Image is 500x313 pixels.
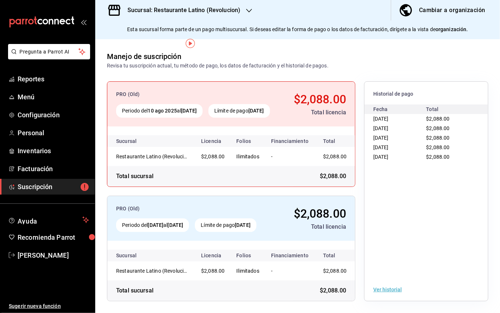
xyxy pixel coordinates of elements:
div: Fecha [373,104,426,114]
span: $2,088.00 [201,268,225,274]
strong: [DATE] [148,222,163,228]
div: [DATE] [373,114,426,124]
h3: Sucursal: Restaurante Latino (Revolucion) [122,6,240,15]
div: Restaurante Latino (Revolucion) [116,153,189,160]
td: - [265,261,314,280]
span: $2,088.00 [426,116,450,122]
button: open_drawer_menu [81,19,86,25]
div: Sucursal [116,253,156,258]
td: Ilimitados [230,147,265,166]
button: Pregunta a Parrot AI [8,44,90,59]
div: [DATE] [373,124,426,133]
th: Licencia [195,250,230,261]
td: Ilimitados [230,261,265,280]
th: Financiamiento [265,135,314,147]
strong: [DATE] [235,222,251,228]
span: Historial de pago [373,91,479,97]
div: Total sucursal [116,286,153,295]
div: Total licencia [285,108,346,117]
span: Sugerir nueva función [9,302,89,310]
div: [DATE] [373,143,426,152]
th: Total [314,250,358,261]
span: $2,088.00 [294,207,346,221]
span: Pregunta a Parrot AI [20,48,79,56]
span: Recomienda Parrot [18,232,89,242]
th: Financiamiento [265,250,314,261]
div: Total sucursal [116,172,153,181]
span: $2,088.00 [323,268,347,274]
strong: [DATE] [248,108,264,114]
div: Revisa tu suscripción actual, tu método de pago, los datos de facturación y el historial de pagos. [107,62,329,70]
span: Personal [18,128,89,138]
div: [DATE] [373,152,426,162]
div: Total [426,104,479,114]
strong: [DATE] [181,108,197,114]
button: Ver historial [373,287,402,292]
span: Suscripción [18,182,89,192]
td: - [265,147,314,166]
div: Total licencia [278,222,346,231]
span: Inventarios [18,146,89,156]
div: Manejo de suscripción [107,51,181,62]
span: $2,088.00 [323,154,347,159]
span: Ayuda [18,216,79,224]
th: Total [314,135,358,147]
span: $2,088.00 [294,92,346,106]
div: Esta sucursal forma parte de un pago multisucursal. Si deseas editar la forma de pago o los datos... [95,20,500,39]
span: [PERSON_NAME] [18,250,89,260]
div: Límite de pago [208,104,270,118]
div: PRO (Old) [116,205,272,213]
span: $2,088.00 [426,154,450,160]
th: Folios [230,250,265,261]
div: Límite de pago [195,218,256,232]
strong: [DATE] [168,222,184,228]
div: PRO (Old) [116,91,279,98]
span: Reportes [18,74,89,84]
a: Pregunta a Parrot AI [5,53,90,61]
th: Folios [230,135,265,147]
div: Restaurante Latino (Revolucion) [116,267,189,275]
span: Configuración [18,110,89,120]
div: Cambiar a organización [419,5,485,15]
div: Periodo del al [116,218,189,232]
span: $2,088.00 [201,154,225,159]
span: $2,088.00 [320,286,346,295]
img: Tooltip marker [186,39,195,48]
th: Licencia [195,135,230,147]
span: Menú [18,92,89,102]
strong: organización. [436,26,468,32]
div: [DATE] [373,133,426,143]
span: $2,088.00 [426,135,450,141]
span: $2,088.00 [426,125,450,131]
div: Periodo del al [116,104,203,118]
span: $2,088.00 [426,144,450,150]
span: $2,088.00 [320,172,346,181]
strong: 10 ago 2025 [148,108,177,114]
div: Sucursal [116,138,156,144]
span: Facturación [18,164,89,174]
